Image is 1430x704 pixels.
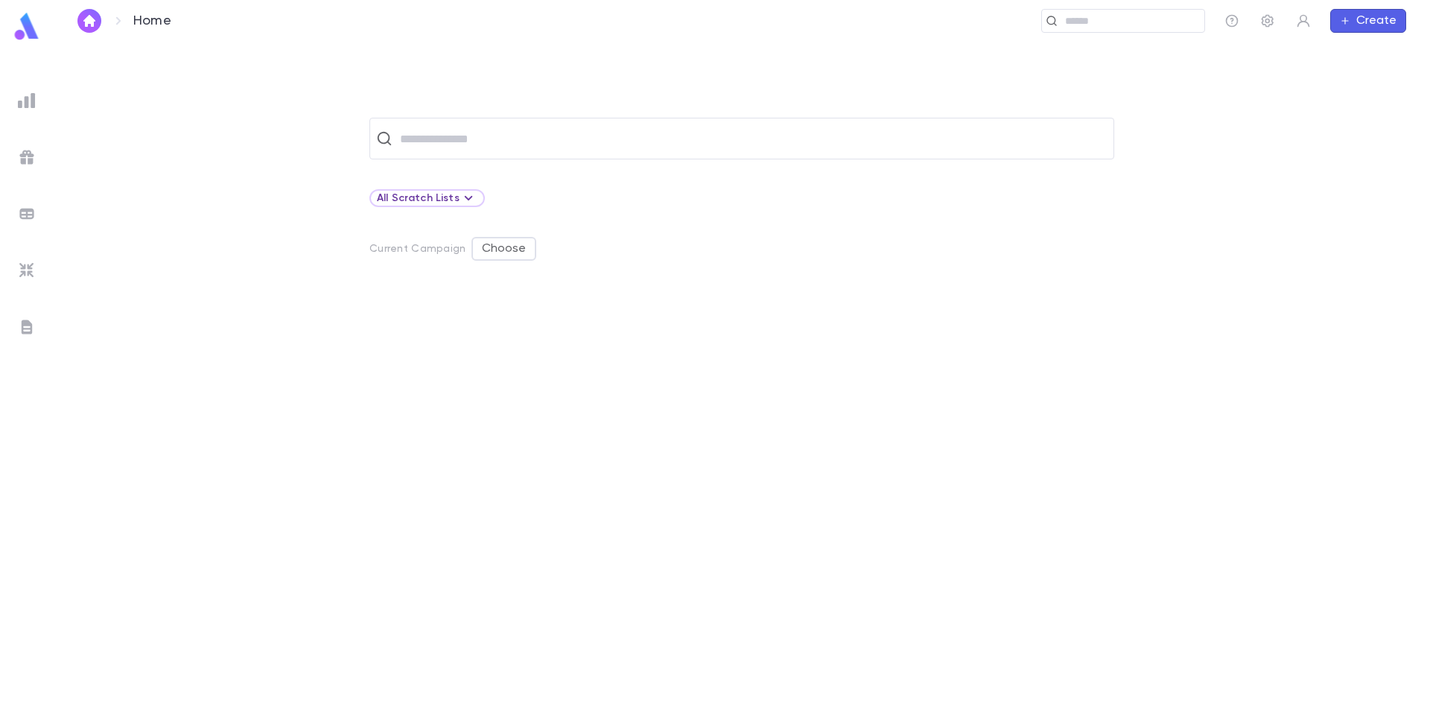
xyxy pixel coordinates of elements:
img: imports_grey.530a8a0e642e233f2baf0ef88e8c9fcb.svg [18,261,36,279]
button: Choose [471,237,536,261]
img: letters_grey.7941b92b52307dd3b8a917253454ce1c.svg [18,318,36,336]
img: batches_grey.339ca447c9d9533ef1741baa751efc33.svg [18,205,36,223]
img: reports_grey.c525e4749d1bce6a11f5fe2a8de1b229.svg [18,92,36,110]
img: home_white.a664292cf8c1dea59945f0da9f25487c.svg [80,15,98,27]
div: All Scratch Lists [377,189,477,207]
p: Home [133,13,171,29]
div: All Scratch Lists [369,189,485,207]
img: campaigns_grey.99e729a5f7ee94e3726e6486bddda8f1.svg [18,148,36,166]
img: logo [12,12,42,41]
p: Current Campaign [369,243,465,255]
button: Create [1330,9,1406,33]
